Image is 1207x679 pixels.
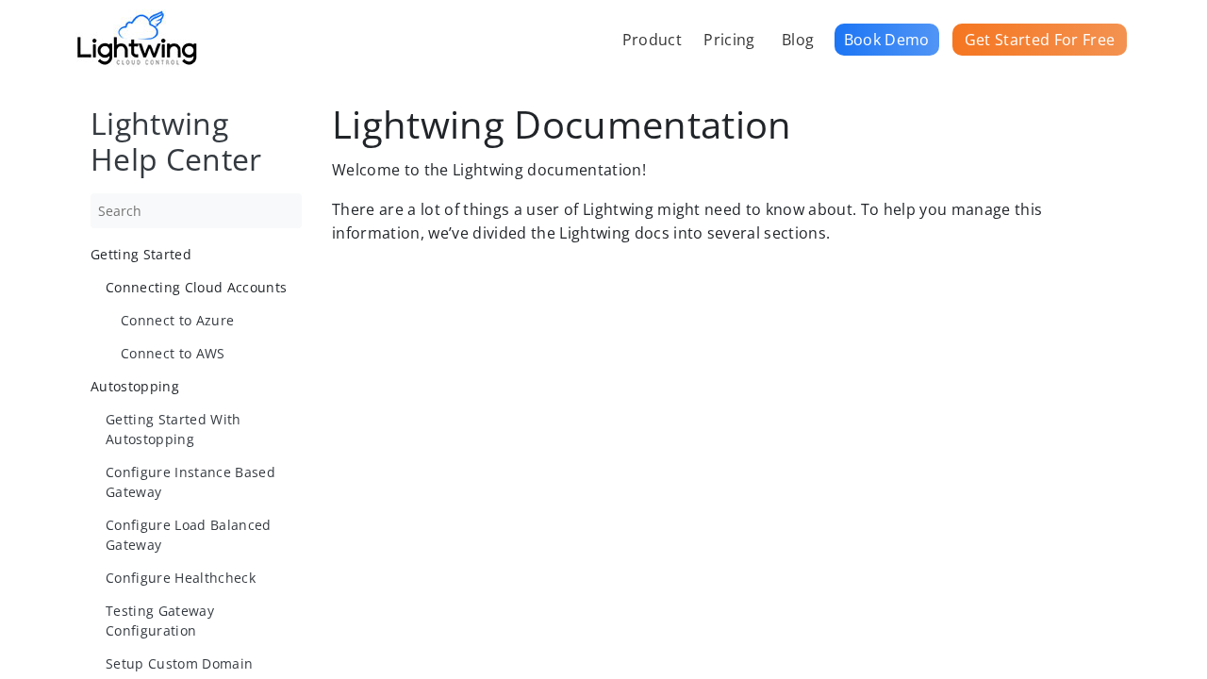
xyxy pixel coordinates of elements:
[106,278,287,296] span: Connecting Cloud Accounts
[775,19,820,60] a: Blog
[332,198,1116,246] p: There are a lot of things a user of Lightwing might need to know about. To help you manage this i...
[332,158,1116,183] p: Welcome to the Lightwing documentation!
[106,601,302,640] a: Testing Gateway Configuration
[106,462,302,502] a: Configure Instance Based Gateway
[91,103,262,179] a: Lightwing Help Center
[91,193,302,228] input: Search
[91,245,191,263] span: Getting Started
[106,515,302,555] a: Configure Load Balanced Gateway
[332,106,1116,143] h1: Lightwing Documentation
[91,377,179,395] span: Autostopping
[106,409,302,449] a: Getting Started With Autostopping
[697,19,761,60] a: Pricing
[121,343,302,363] a: Connect to AWS
[106,654,302,673] a: Setup Custom Domain
[835,24,939,56] a: Book Demo
[616,19,688,60] a: Product
[106,568,302,588] a: Configure Healthcheck
[952,24,1127,56] a: Get Started For Free
[121,310,302,330] a: Connect to Azure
